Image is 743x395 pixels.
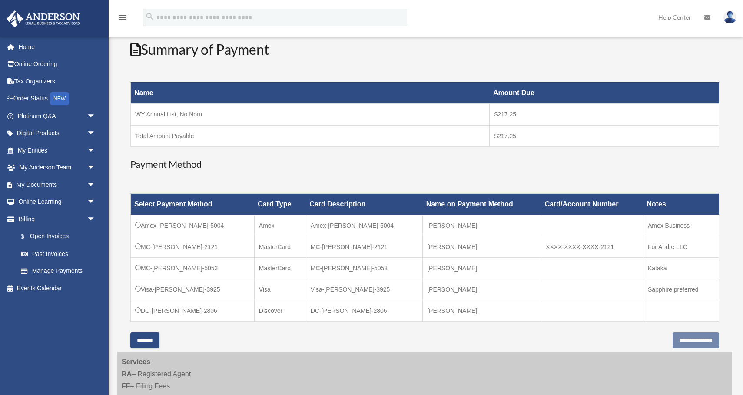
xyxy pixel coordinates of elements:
a: $Open Invoices [12,228,100,246]
td: [PERSON_NAME] [423,215,541,236]
td: DC-[PERSON_NAME]-2806 [131,300,255,322]
span: $ [26,231,30,242]
span: arrow_drop_down [87,125,104,143]
th: Name on Payment Method [423,194,541,215]
td: Total Amount Payable [131,125,490,147]
a: menu [117,15,128,23]
span: arrow_drop_down [87,176,104,194]
i: search [145,12,155,21]
span: arrow_drop_down [87,193,104,211]
td: MC-[PERSON_NAME]-5053 [306,258,422,279]
td: MC-[PERSON_NAME]-2121 [306,236,422,258]
strong: RA [122,370,132,378]
span: arrow_drop_down [87,210,104,228]
img: Anderson Advisors Platinum Portal [4,10,83,27]
td: Visa-[PERSON_NAME]-3925 [306,279,422,300]
td: Discover [254,300,306,322]
a: My Documentsarrow_drop_down [6,176,109,193]
td: For Andre LLC [643,236,719,258]
a: Online Ordering [6,56,109,73]
td: Amex-[PERSON_NAME]-5004 [131,215,255,236]
th: Card Description [306,194,422,215]
td: MasterCard [254,258,306,279]
a: My Entitiesarrow_drop_down [6,142,109,159]
td: $217.25 [490,125,719,147]
th: Card Type [254,194,306,215]
a: Billingarrow_drop_down [6,210,104,228]
th: Card/Account Number [541,194,643,215]
td: [PERSON_NAME] [423,300,541,322]
img: User Pic [723,11,736,23]
td: MC-[PERSON_NAME]-2121 [131,236,255,258]
a: Past Invoices [12,245,104,262]
strong: Services [122,358,150,365]
td: Amex Business [643,215,719,236]
td: Visa [254,279,306,300]
td: Visa-[PERSON_NAME]-3925 [131,279,255,300]
div: NEW [50,92,69,105]
td: XXXX-XXXX-XXXX-2121 [541,236,643,258]
td: [PERSON_NAME] [423,258,541,279]
th: Amount Due [490,82,719,103]
a: My Anderson Teamarrow_drop_down [6,159,109,176]
h3: Payment Method [130,158,719,171]
a: Order StatusNEW [6,90,109,108]
td: Amex [254,215,306,236]
span: arrow_drop_down [87,159,104,177]
h2: Summary of Payment [130,40,719,60]
a: Home [6,38,109,56]
td: [PERSON_NAME] [423,279,541,300]
td: Amex-[PERSON_NAME]-5004 [306,215,422,236]
td: WY Annual List, No Nom [131,103,490,125]
a: Digital Productsarrow_drop_down [6,125,109,142]
a: Tax Organizers [6,73,109,90]
a: Online Learningarrow_drop_down [6,193,109,211]
td: MasterCard [254,236,306,258]
span: arrow_drop_down [87,142,104,159]
i: menu [117,12,128,23]
td: Kataka [643,258,719,279]
th: Name [131,82,490,103]
th: Notes [643,194,719,215]
td: [PERSON_NAME] [423,236,541,258]
td: $217.25 [490,103,719,125]
a: Platinum Q&Aarrow_drop_down [6,107,109,125]
td: MC-[PERSON_NAME]-5053 [131,258,255,279]
strong: FF [122,382,130,390]
td: Sapphire preferred [643,279,719,300]
span: arrow_drop_down [87,107,104,125]
td: DC-[PERSON_NAME]-2806 [306,300,422,322]
a: Manage Payments [12,262,104,280]
a: Events Calendar [6,279,109,297]
th: Select Payment Method [131,194,255,215]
